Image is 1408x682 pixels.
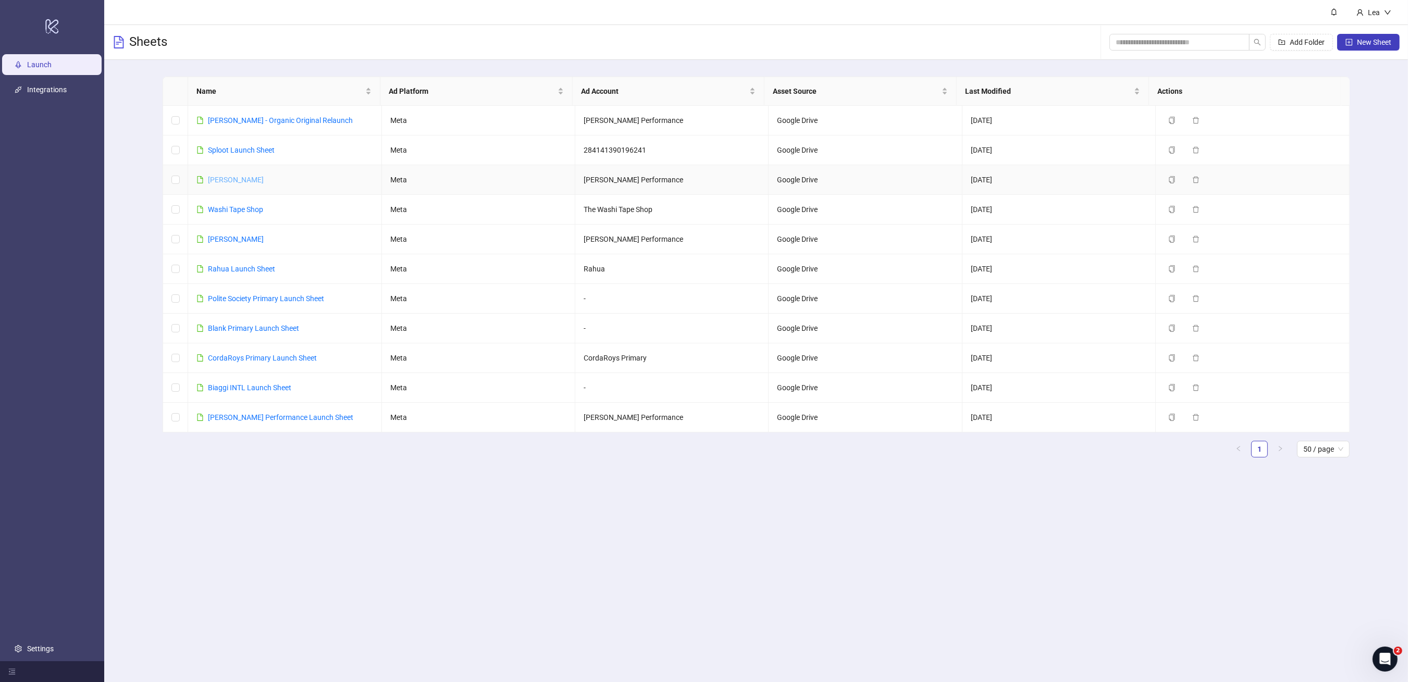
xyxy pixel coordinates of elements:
span: copy [1168,206,1176,213]
td: Meta [382,195,575,225]
span: file [196,235,204,243]
span: delete [1192,206,1200,213]
span: down [1384,9,1391,16]
td: Meta [382,165,575,195]
td: [DATE] [962,403,1156,432]
td: [PERSON_NAME] Performance [575,106,769,135]
td: Meta [382,135,575,165]
span: file [196,265,204,272]
td: Meta [382,373,575,403]
span: delete [1192,176,1200,183]
td: 284141390196241 [575,135,769,165]
span: file [196,206,204,213]
a: Polite Society Primary Launch Sheet [208,294,324,303]
div: Page Size [1297,441,1350,457]
span: copy [1168,117,1176,124]
li: Previous Page [1230,441,1247,457]
td: Google Drive [769,343,962,373]
li: 1 [1251,441,1268,457]
th: Name [188,77,380,106]
span: delete [1192,235,1200,243]
td: Google Drive [769,403,962,432]
a: Integrations [27,85,67,94]
span: file [196,354,204,362]
a: Washi Tape Shop [208,205,263,214]
li: Next Page [1272,441,1289,457]
a: Rahua Launch Sheet [208,265,275,273]
span: delete [1192,384,1200,391]
span: New Sheet [1357,38,1391,46]
td: [PERSON_NAME] Performance [575,403,769,432]
td: [DATE] [962,343,1156,373]
iframe: Intercom live chat [1373,647,1398,672]
span: Add Folder [1290,38,1325,46]
td: Meta [382,314,575,343]
span: file [196,146,204,154]
td: Google Drive [769,225,962,254]
td: Google Drive [769,165,962,195]
span: Ad Account [581,85,748,97]
span: folder-add [1278,39,1286,46]
td: [DATE] [962,135,1156,165]
span: Name [196,85,363,97]
span: file [196,325,204,332]
span: copy [1168,176,1176,183]
td: - [575,284,769,314]
td: [DATE] [962,225,1156,254]
td: Meta [382,403,575,432]
td: Meta [382,254,575,284]
td: Google Drive [769,314,962,343]
td: The Washi Tape Shop [575,195,769,225]
span: user [1356,9,1364,16]
a: [PERSON_NAME] - Organic Original Relaunch [208,116,353,125]
td: Google Drive [769,284,962,314]
span: Ad Platform [389,85,555,97]
th: Last Modified [957,77,1149,106]
button: right [1272,441,1289,457]
span: left [1236,445,1242,452]
td: Google Drive [769,254,962,284]
span: delete [1192,325,1200,332]
td: [DATE] [962,254,1156,284]
span: Asset Source [773,85,940,97]
span: right [1277,445,1283,452]
span: copy [1168,265,1176,272]
span: search [1254,39,1261,46]
span: file [196,384,204,391]
span: Last Modified [965,85,1132,97]
span: delete [1192,414,1200,421]
span: plus-square [1345,39,1353,46]
a: Biaggi INTL Launch Sheet [208,383,291,392]
span: copy [1168,295,1176,302]
span: copy [1168,384,1176,391]
span: file [196,295,204,302]
a: 1 [1252,441,1267,457]
td: Meta [382,106,575,135]
td: - [575,314,769,343]
td: [PERSON_NAME] Performance [575,165,769,195]
span: delete [1192,146,1200,154]
span: file-text [113,36,125,48]
th: Ad Account [573,77,765,106]
td: [DATE] [962,106,1156,135]
th: Asset Source [764,77,957,106]
span: file [196,414,204,421]
a: Blank Primary Launch Sheet [208,324,299,332]
a: Settings [27,644,54,653]
span: copy [1168,325,1176,332]
td: Google Drive [769,373,962,403]
a: CordaRoys Primary Launch Sheet [208,354,317,362]
td: Google Drive [769,106,962,135]
th: Ad Platform [380,77,573,106]
button: New Sheet [1337,34,1400,51]
span: copy [1168,235,1176,243]
a: Launch [27,60,52,69]
td: Rahua [575,254,769,284]
td: Meta [382,225,575,254]
td: Google Drive [769,135,962,165]
span: file [196,176,204,183]
span: file [196,117,204,124]
td: [PERSON_NAME] Performance [575,225,769,254]
td: [DATE] [962,165,1156,195]
h3: Sheets [129,34,167,51]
